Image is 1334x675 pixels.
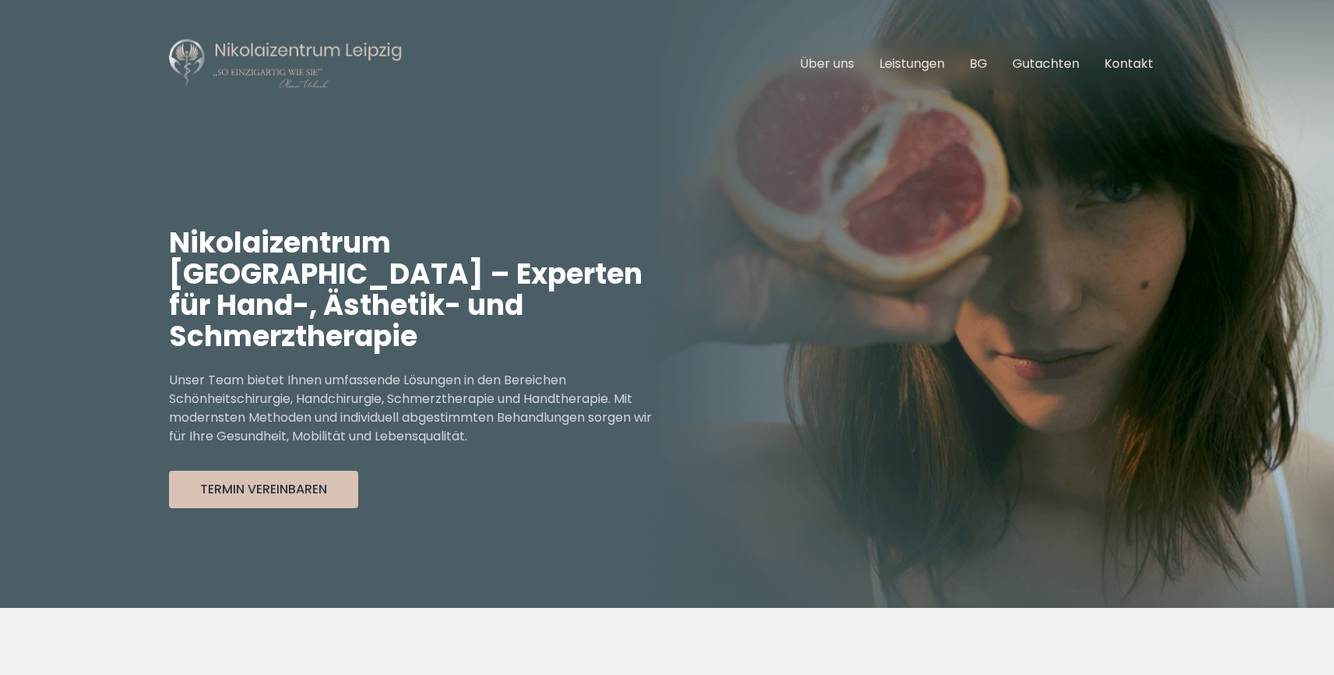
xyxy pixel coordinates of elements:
[970,55,987,72] a: BG
[169,37,403,90] img: Nikolaizentrum Leipzig Logo
[169,471,358,508] button: Termin Vereinbaren
[1104,55,1153,72] a: Kontakt
[879,55,945,72] a: Leistungen
[800,55,854,72] a: Über uns
[1012,55,1079,72] a: Gutachten
[169,371,667,446] p: Unser Team bietet Ihnen umfassende Lösungen in den Bereichen Schönheitschirurgie, Handchirurgie, ...
[169,228,667,352] h1: Nikolaizentrum [GEOGRAPHIC_DATA] – Experten für Hand-, Ästhetik- und Schmerztherapie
